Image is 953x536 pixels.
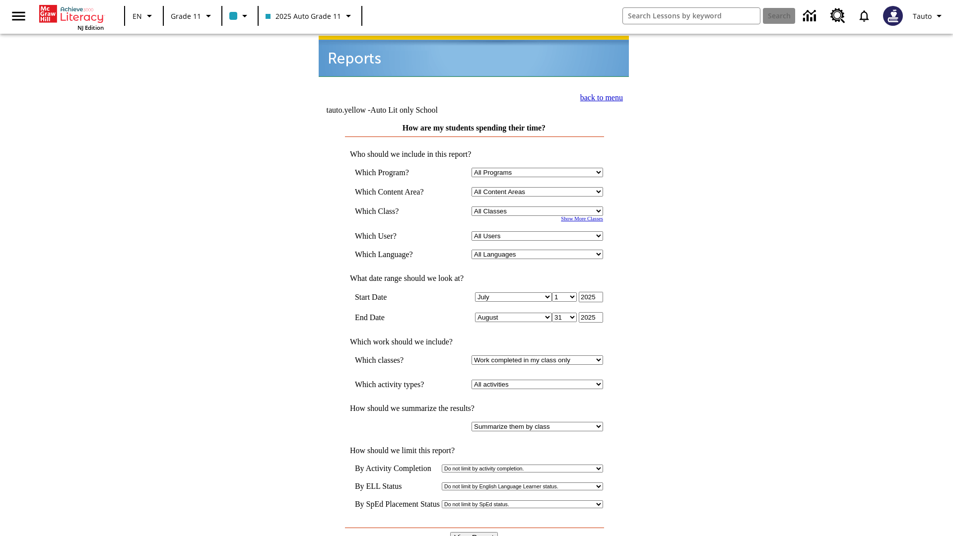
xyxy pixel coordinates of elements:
button: Class: 2025 Auto Grade 11, Select your class [262,7,358,25]
td: Start Date [355,292,438,302]
span: Tauto [913,11,932,21]
button: Grade: Grade 11, Select a grade [167,7,218,25]
td: tauto.yellow - [326,106,508,115]
td: What date range should we look at? [345,274,603,283]
span: 2025 Auto Grade 11 [266,11,341,21]
button: Open side menu [4,1,33,31]
nobr: Which Content Area? [355,188,424,196]
a: back to menu [580,93,623,102]
td: How should we summarize the results? [345,404,603,413]
button: Language: EN, Select a language [128,7,160,25]
td: How should we limit this report? [345,446,603,455]
td: Which classes? [355,355,438,365]
td: Which work should we include? [345,337,603,346]
a: Resource Center, Will open in new tab [824,2,851,29]
img: Avatar [883,6,903,26]
button: Profile/Settings [909,7,949,25]
a: How are my students spending their time? [403,124,545,132]
td: Which Language? [355,250,438,259]
td: Which activity types? [355,380,438,389]
span: NJ Edition [77,24,104,31]
a: Show More Classes [561,216,603,221]
td: Who should we include in this report? [345,150,603,159]
a: Notifications [851,3,877,29]
button: Class color is light blue. Change class color [225,7,255,25]
input: search field [623,8,760,24]
span: EN [133,11,142,21]
td: Which Class? [355,206,438,216]
img: header [319,36,629,77]
a: Data Center [797,2,824,30]
td: End Date [355,312,438,323]
td: By SpEd Placement Status [355,500,440,509]
td: Which User? [355,231,438,241]
div: Home [39,3,104,31]
td: Which Program? [355,168,438,177]
td: By ELL Status [355,482,440,491]
span: Grade 11 [171,11,201,21]
nobr: Auto Lit only School [370,106,438,114]
button: Select a new avatar [877,3,909,29]
td: By Activity Completion [355,464,440,473]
